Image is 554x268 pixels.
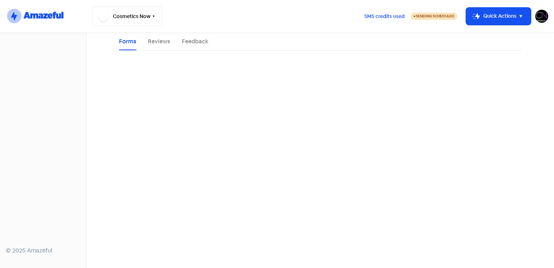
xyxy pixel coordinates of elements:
a: Sending Scheduled [411,12,457,21]
div: © 2025 Amazeful [6,246,80,255]
button: Cosmetics Now [92,7,163,26]
a: Feedback [182,37,208,46]
a: Reviews [148,37,170,46]
img: User [535,10,548,23]
a: SMS credits used [358,12,411,20]
span: SMS credits used [364,13,405,20]
button: Quick Actions [466,8,531,25]
a: Forms [119,37,136,46]
span: Sending Scheduled [416,14,454,18]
